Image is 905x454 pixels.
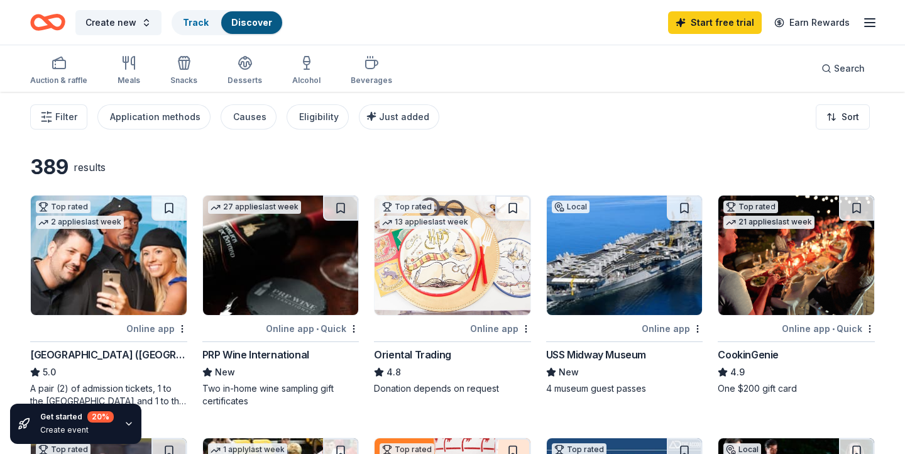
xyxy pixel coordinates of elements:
div: Alcohol [292,75,321,86]
div: CookinGenie [718,347,779,362]
div: Online app [470,321,531,336]
div: Online app Quick [266,321,359,336]
div: Oriental Trading [374,347,451,362]
a: Image for Hollywood Wax Museum (Hollywood)Top rated2 applieslast weekOnline app[GEOGRAPHIC_DATA] ... [30,195,187,407]
div: 27 applies last week [208,201,301,214]
div: Create event [40,425,114,435]
a: Image for USS Midway MuseumLocalOnline appUSS Midway MuseumNew4 museum guest passes [546,195,703,395]
div: Online app [642,321,703,336]
div: Top rated [723,201,778,213]
div: Donation depends on request [374,382,531,395]
img: Image for Hollywood Wax Museum (Hollywood) [31,196,187,315]
img: Image for USS Midway Museum [547,196,703,315]
div: One $200 gift card [718,382,875,395]
div: Eligibility [299,109,339,125]
div: 4 museum guest passes [546,382,703,395]
span: Just added [379,111,429,122]
button: Sort [816,104,870,130]
a: Image for Oriental TradingTop rated13 applieslast weekOnline appOriental Trading4.8Donation depen... [374,195,531,395]
span: 5.0 [43,365,56,380]
div: 2 applies last week [36,216,124,229]
a: Home [30,8,65,37]
div: Get started [40,411,114,423]
div: Local [552,201,590,213]
button: Snacks [170,50,197,92]
div: PRP Wine International [202,347,309,362]
button: Desserts [228,50,262,92]
span: • [316,324,319,334]
span: Create new [85,15,136,30]
div: Application methods [110,109,200,125]
div: Auction & raffle [30,75,87,86]
div: USS Midway Museum [546,347,646,362]
button: Auction & raffle [30,50,87,92]
button: Causes [221,104,277,130]
button: Search [811,56,875,81]
a: Image for CookinGenieTop rated21 applieslast weekOnline app•QuickCookinGenie4.9One $200 gift card [718,195,875,395]
div: Top rated [380,201,434,213]
div: Two in-home wine sampling gift certificates [202,382,359,407]
img: Image for CookinGenie [718,196,874,315]
span: Sort [842,109,859,125]
button: TrackDiscover [172,10,283,35]
div: Online app [126,321,187,336]
button: Just added [359,104,439,130]
div: Causes [233,109,266,125]
button: Meals [118,50,140,92]
span: Search [834,61,865,76]
span: Filter [55,109,77,125]
a: Earn Rewards [767,11,857,34]
div: A pair (2) of admission tickets, 1 to the [GEOGRAPHIC_DATA] and 1 to the [GEOGRAPHIC_DATA] [30,382,187,407]
a: Start free trial [668,11,762,34]
div: Beverages [351,75,392,86]
span: • [832,324,835,334]
div: Desserts [228,75,262,86]
span: New [215,365,235,380]
div: Snacks [170,75,197,86]
button: Eligibility [287,104,349,130]
span: 4.9 [730,365,745,380]
div: 21 applies last week [723,216,814,229]
div: 13 applies last week [380,216,471,229]
img: Image for PRP Wine International [203,196,359,315]
span: 4.8 [387,365,401,380]
div: [GEOGRAPHIC_DATA] ([GEOGRAPHIC_DATA]) [30,347,187,362]
button: Alcohol [292,50,321,92]
button: Application methods [97,104,211,130]
a: Track [183,17,209,28]
div: Top rated [36,201,90,213]
a: Discover [231,17,272,28]
span: New [559,365,579,380]
button: Create new [75,10,162,35]
button: Filter [30,104,87,130]
div: results [74,160,106,175]
div: 389 [30,155,69,180]
div: 20 % [87,411,114,423]
button: Beverages [351,50,392,92]
div: Meals [118,75,140,86]
a: Image for PRP Wine International27 applieslast weekOnline app•QuickPRP Wine InternationalNewTwo i... [202,195,359,407]
img: Image for Oriental Trading [375,196,530,315]
div: Online app Quick [782,321,875,336]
